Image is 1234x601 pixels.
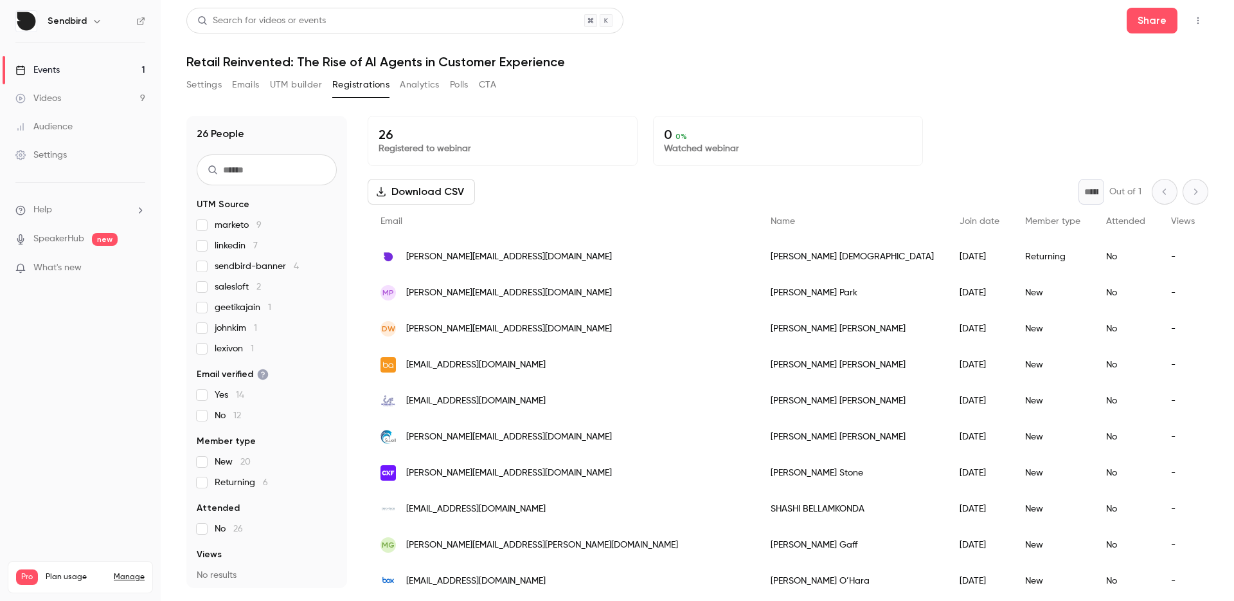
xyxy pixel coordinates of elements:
div: No [1093,239,1158,275]
h1: Retail Reinvented: The Rise of AI Agents in Customer Experience [186,54,1208,69]
span: New [215,456,251,468]
div: [DATE] [947,275,1012,311]
div: - [1158,347,1208,383]
span: salesloft [215,281,261,293]
a: SpeakerHub [33,232,84,246]
div: Events [15,64,60,77]
span: johnkim [215,322,257,335]
div: SHASHI BELLAMKONDA [758,491,947,527]
div: - [1158,275,1208,311]
div: - [1158,563,1208,599]
span: lexivon [215,342,254,355]
span: 1 [268,303,271,312]
span: Help [33,203,52,217]
div: [PERSON_NAME] Gaff [758,527,947,563]
div: New [1012,491,1093,527]
img: cxfoundation.com [380,465,396,481]
div: No [1093,491,1158,527]
img: infotech.com [380,506,396,511]
span: [PERSON_NAME][EMAIL_ADDRESS][DOMAIN_NAME] [406,467,612,480]
span: Yes [215,389,244,402]
div: New [1012,275,1093,311]
div: [PERSON_NAME] Park [758,275,947,311]
span: new [92,233,118,246]
span: marketo [215,219,262,232]
span: What's new [33,261,82,275]
div: New [1012,455,1093,491]
div: Returning [1012,239,1093,275]
span: Email verified [197,368,269,381]
div: No [1093,563,1158,599]
p: Registered to webinar [379,142,627,155]
span: linkedin [215,239,258,252]
div: - [1158,383,1208,419]
div: [DATE] [947,419,1012,455]
img: icfundings.org [380,393,396,409]
span: [PERSON_NAME][EMAIL_ADDRESS][DOMAIN_NAME] [406,286,612,300]
div: [PERSON_NAME] [PERSON_NAME] [758,347,947,383]
button: UTM builder [270,75,322,95]
span: 9 [256,221,262,230]
div: Search for videos or events [197,14,326,28]
span: Attended [197,502,240,515]
span: 2 [256,282,261,291]
button: Share [1127,8,1177,33]
div: No [1093,311,1158,347]
div: [PERSON_NAME] Stone [758,455,947,491]
span: Plan usage [46,572,106,582]
div: - [1158,527,1208,563]
button: Settings [186,75,222,95]
div: [DATE] [947,383,1012,419]
span: 12 [233,411,241,420]
li: help-dropdown-opener [15,203,145,217]
span: geetikajain [215,301,271,314]
div: [DATE] [947,239,1012,275]
div: New [1012,419,1093,455]
button: Emails [232,75,259,95]
span: Join date [960,217,999,226]
div: New [1012,311,1093,347]
div: No [1093,383,1158,419]
img: Sendbird [16,11,37,32]
span: No [215,522,243,535]
div: [PERSON_NAME] [PERSON_NAME] [758,311,947,347]
span: [EMAIL_ADDRESS][DOMAIN_NAME] [406,358,546,372]
div: [PERSON_NAME] O’Hara [758,563,947,599]
div: No [1093,275,1158,311]
span: 0 % [675,132,687,141]
p: No results [197,569,337,582]
img: batemanagency.com [380,357,396,373]
h6: Sendbird [48,15,87,28]
div: No [1093,347,1158,383]
div: New [1012,527,1093,563]
div: Settings [15,149,67,162]
span: MP [382,287,394,299]
span: 20 [240,458,251,467]
div: [DATE] [947,563,1012,599]
span: sendbird-banner [215,260,299,273]
button: Polls [450,75,469,95]
span: Member type [197,435,256,448]
div: New [1012,563,1093,599]
span: 14 [236,391,244,400]
span: Name [771,217,795,226]
div: [DATE] [947,527,1012,563]
button: CTA [479,75,496,95]
span: Returning [215,476,268,489]
span: 1 [251,344,254,353]
div: No [1093,455,1158,491]
p: Watched webinar [664,142,912,155]
div: [DATE] [947,455,1012,491]
span: Views [197,548,222,561]
div: New [1012,383,1093,419]
div: No [1093,527,1158,563]
div: - [1158,311,1208,347]
div: No [1093,419,1158,455]
span: [PERSON_NAME][EMAIL_ADDRESS][PERSON_NAME][DOMAIN_NAME] [406,539,678,552]
div: [DATE] [947,347,1012,383]
span: [PERSON_NAME][EMAIL_ADDRESS][DOMAIN_NAME] [406,430,612,444]
div: Audience [15,120,73,133]
a: Manage [114,572,145,582]
span: 6 [263,478,268,487]
iframe: Noticeable Trigger [130,263,145,274]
